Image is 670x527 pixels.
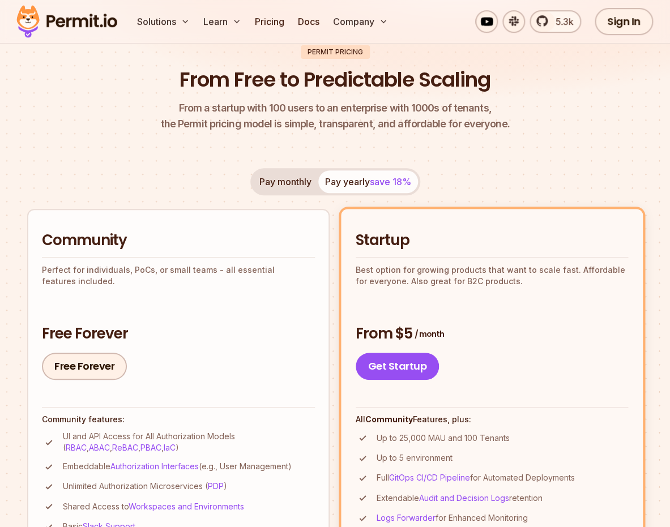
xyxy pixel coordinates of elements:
button: Learn [199,10,246,33]
a: PDP [208,481,224,491]
p: Up to 5 environment [377,452,453,464]
p: Up to 25,000 MAU and 100 Tenants [377,432,510,444]
h3: Free Forever [42,324,315,344]
button: Pay monthly [253,170,318,193]
a: IaC [164,443,176,452]
p: Unlimited Authorization Microservices ( ) [63,481,227,492]
a: Authorization Interfaces [110,461,199,471]
a: ABAC [89,443,110,452]
span: / month [415,328,444,340]
p: Full for Automated Deployments [377,472,575,483]
p: Shared Access to [63,501,244,512]
p: Perfect for individuals, PoCs, or small teams - all essential features included. [42,264,315,287]
span: 5.3k [549,15,573,28]
h4: Community features: [42,414,315,425]
h4: All Features, plus: [356,414,629,425]
a: ReBAC [112,443,138,452]
a: Workspaces and Environments [129,502,244,511]
a: Pricing [250,10,289,33]
a: Audit and Decision Logs [419,493,509,503]
a: 5.3k [530,10,581,33]
a: Logs Forwarder [377,513,436,522]
a: Sign In [595,8,653,35]
a: Get Startup [356,353,439,380]
button: Solutions [133,10,194,33]
button: Company [328,10,392,33]
h1: From Free to Predictable Scaling [180,66,490,94]
a: RBAC [66,443,87,452]
a: Free Forever [42,353,127,380]
h2: Community [42,230,315,251]
a: Docs [293,10,324,33]
p: the Permit pricing model is simple, transparent, and affordable for everyone. [161,100,510,132]
a: PBAC [140,443,161,452]
p: for Enhanced Monitoring [377,512,528,524]
span: From a startup with 100 users to an enterprise with 1000s of tenants, [161,100,510,116]
img: Permit logo [11,2,122,41]
strong: Community [365,414,413,424]
p: Extendable retention [377,492,543,504]
p: Best option for growing products that want to scale fast. Affordable for everyone. Also great for... [356,264,629,287]
p: Embeddable (e.g., User Management) [63,461,292,472]
h2: Startup [356,230,629,251]
div: Permit Pricing [301,45,370,59]
h3: From $5 [356,324,629,344]
a: GitOps CI/CD Pipeline [389,473,470,482]
p: UI and API Access for All Authorization Models ( , , , , ) [63,431,315,453]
